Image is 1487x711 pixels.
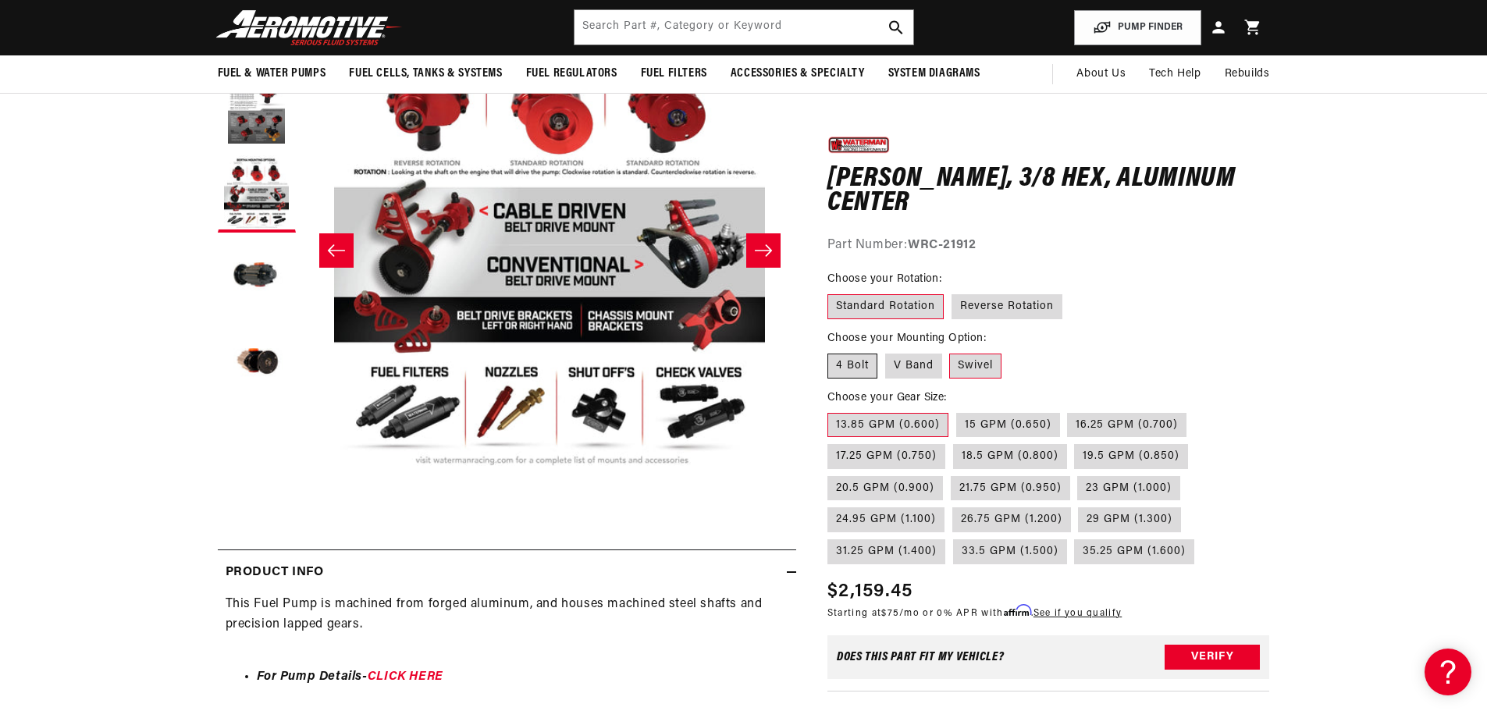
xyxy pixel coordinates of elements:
[827,236,1270,256] div: Part Number:
[218,155,296,233] button: Load image 3 in gallery view
[641,66,707,82] span: Fuel Filters
[1165,645,1260,670] button: Verify
[879,10,913,44] button: search button
[206,55,338,92] summary: Fuel & Water Pumps
[1213,55,1282,93] summary: Rebuilds
[885,354,942,379] label: V Band
[719,55,877,92] summary: Accessories & Specialty
[1077,476,1180,501] label: 23 GPM (1.000)
[1137,55,1212,93] summary: Tech Help
[349,66,502,82] span: Fuel Cells, Tanks & Systems
[218,326,296,404] button: Load image 5 in gallery view
[827,354,877,379] label: 4 Bolt
[1033,608,1122,617] a: See if you qualify - Learn more about Affirm Financing (opens in modal)
[368,670,443,683] a: CLICK HERE
[218,550,796,595] summary: Product Info
[746,233,781,268] button: Slide right
[881,608,899,617] span: $75
[827,330,987,347] legend: Choose your Mounting Option:
[319,233,354,268] button: Slide left
[953,444,1067,469] label: 18.5 GPM (0.800)
[218,69,296,147] button: Load image 2 in gallery view
[1149,66,1201,83] span: Tech Help
[956,412,1060,437] label: 15 GPM (0.650)
[827,539,945,564] label: 31.25 GPM (1.400)
[526,66,617,82] span: Fuel Regulators
[827,412,948,437] label: 13.85 GPM (0.600)
[226,563,324,583] h2: Product Info
[257,670,443,683] strong: For Pump Details-
[837,651,1005,663] div: Does This part fit My vehicle?
[218,240,296,318] button: Load image 4 in gallery view
[952,294,1062,319] label: Reverse Rotation
[952,507,1071,532] label: 26.75 GPM (1.200)
[1076,68,1126,80] span: About Us
[953,539,1067,564] label: 33.5 GPM (1.500)
[1225,66,1270,83] span: Rebuilds
[877,55,992,92] summary: System Diagrams
[949,354,1001,379] label: Swivel
[827,444,945,469] label: 17.25 GPM (0.750)
[731,66,865,82] span: Accessories & Specialty
[951,476,1070,501] label: 21.75 GPM (0.950)
[514,55,629,92] summary: Fuel Regulators
[1067,412,1186,437] label: 16.25 GPM (0.700)
[827,294,944,319] label: Standard Rotation
[827,271,943,287] legend: Choose your Rotation:
[827,605,1122,620] p: Starting at /mo or 0% APR with .
[212,9,407,46] img: Aeromotive
[1074,444,1188,469] label: 19.5 GPM (0.850)
[827,577,913,605] span: $2,159.45
[827,167,1270,216] h1: [PERSON_NAME], 3/8 Hex, Aluminum Center
[1004,604,1031,616] span: Affirm
[827,507,944,532] label: 24.95 GPM (1.100)
[575,10,913,44] input: Search by Part Number, Category or Keyword
[908,239,976,251] strong: WRC-21912
[218,66,326,82] span: Fuel & Water Pumps
[827,389,948,405] legend: Choose your Gear Size:
[629,55,719,92] summary: Fuel Filters
[1078,507,1181,532] label: 29 GPM (1.300)
[1074,10,1201,45] button: PUMP FINDER
[1065,55,1137,93] a: About Us
[827,476,943,501] label: 20.5 GPM (0.900)
[888,66,980,82] span: System Diagrams
[1074,539,1194,564] label: 35.25 GPM (1.600)
[337,55,514,92] summary: Fuel Cells, Tanks & Systems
